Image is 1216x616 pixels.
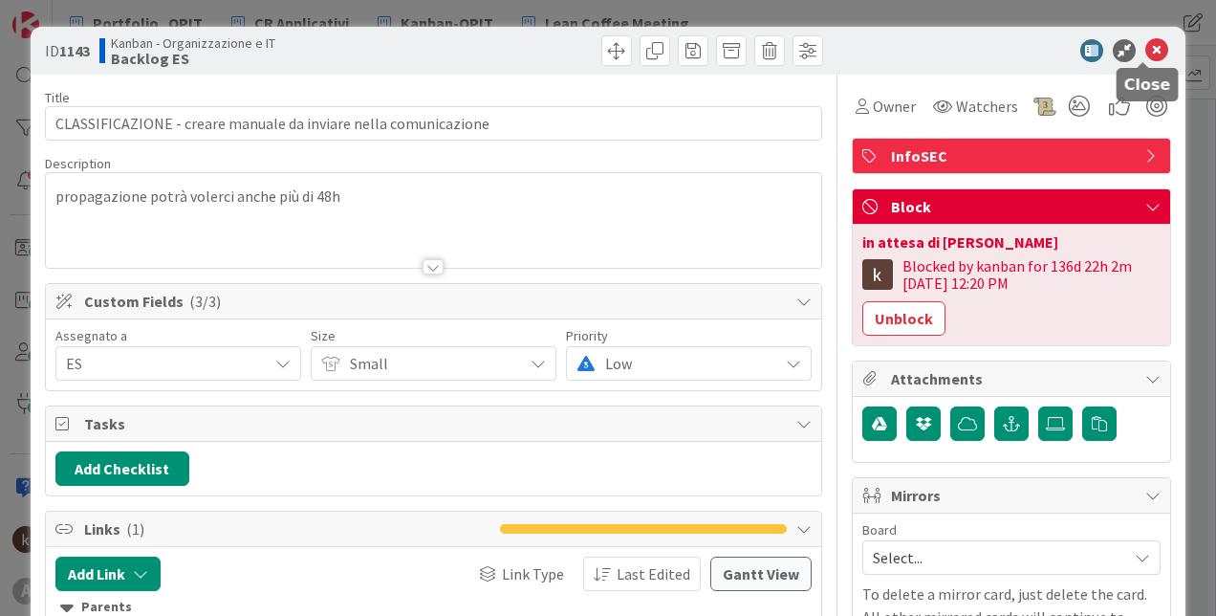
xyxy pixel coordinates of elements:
span: Last Edited [617,562,690,585]
button: Add Link [55,557,161,591]
b: 1143 [59,41,90,60]
label: Title [45,89,70,106]
button: Add Checklist [55,451,189,486]
span: Select... [873,544,1118,571]
span: Tasks [84,412,787,435]
span: Small [350,350,513,377]
span: ID [45,39,90,62]
span: Low [605,350,769,377]
button: Last Edited [583,557,701,591]
span: ( 1 ) [126,519,144,539]
p: propagazione potrà volerci anche più di 48h [55,186,812,208]
div: Priority [566,329,812,342]
div: Size [311,329,556,342]
span: InfoSEC [891,144,1136,167]
span: Attachments [891,367,1136,390]
b: Backlog ES [111,51,275,66]
img: kh [862,259,893,290]
span: Kanban - Organizzazione e IT [111,35,275,51]
div: Blocked by kanban for 136d 22h 2m [DATE] 12:20 PM [902,257,1161,292]
span: Custom Fields [84,290,787,313]
span: Mirrors [891,484,1136,507]
span: Links [84,517,490,540]
span: Watchers [956,95,1018,118]
h5: Close [1124,76,1171,94]
input: type card name here... [45,106,822,141]
span: Description [45,155,111,172]
span: ES [66,352,268,375]
button: Gantt View [710,557,812,591]
span: Board [862,523,897,537]
span: ( 3/3 ) [189,292,221,311]
span: Block [891,195,1136,218]
span: Link Type [502,562,564,585]
button: Unblock [862,301,945,336]
div: in attesa di [PERSON_NAME] [862,234,1161,250]
div: Assegnato a [55,329,301,342]
span: Owner [873,95,916,118]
